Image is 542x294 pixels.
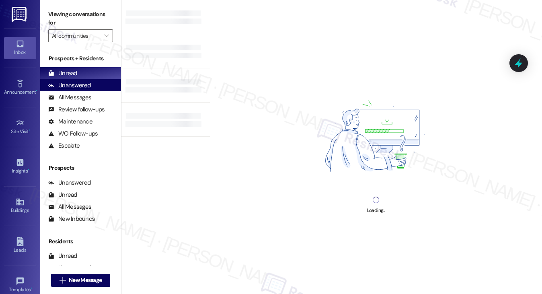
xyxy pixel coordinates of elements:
div: Unread [48,191,77,199]
div: All Messages [48,203,91,211]
a: Leads [4,235,36,257]
div: Maintenance [48,117,92,126]
i:  [60,277,66,284]
span: • [36,88,37,94]
a: Buildings [4,195,36,217]
div: Unanswered [48,81,91,90]
button: New Message [51,274,111,287]
a: Insights • [4,156,36,177]
span: • [28,167,29,173]
div: Residents [40,237,121,246]
span: • [29,127,30,133]
div: Unanswered [48,179,91,187]
a: Inbox [4,37,36,59]
div: Unread [48,252,77,260]
label: Viewing conversations for [48,8,113,29]
div: WO Follow-ups [48,130,98,138]
div: Prospects + Residents [40,54,121,63]
span: New Message [69,276,102,284]
img: ResiDesk Logo [12,7,28,22]
div: New Inbounds [48,215,95,223]
div: Unanswered [48,264,91,272]
div: All Messages [48,93,91,102]
div: Escalate [48,142,80,150]
i:  [104,33,109,39]
span: • [31,286,32,291]
div: Unread [48,69,77,78]
div: Loading... [367,206,385,215]
a: Site Visit • [4,116,36,138]
input: All communities [52,29,100,42]
div: Prospects [40,164,121,172]
div: Review follow-ups [48,105,105,114]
